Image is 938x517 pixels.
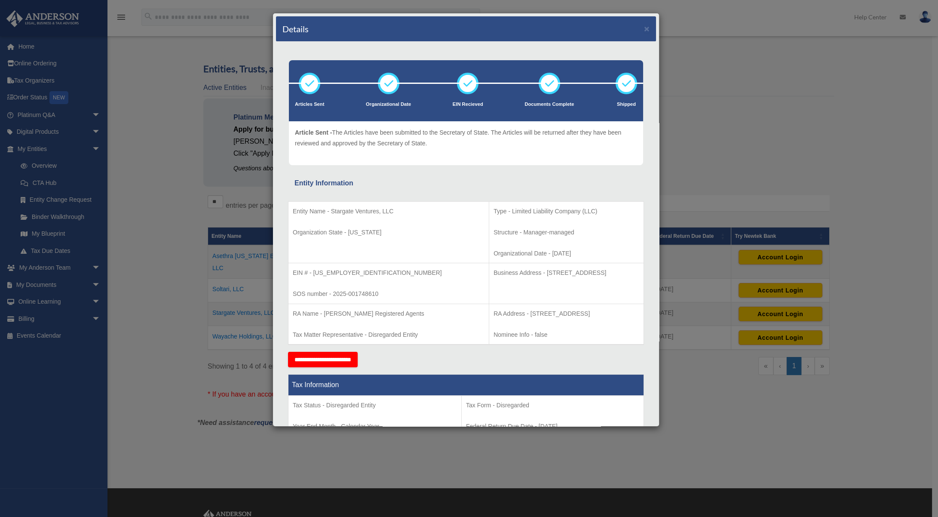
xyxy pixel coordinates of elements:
p: Organizational Date - [DATE] [494,248,639,259]
td: Tax Period Type - Calendar Year [288,396,462,459]
p: EIN Recieved [453,100,483,109]
p: Tax Form - Disregarded [466,400,639,411]
p: Nominee Info - false [494,329,639,340]
p: Federal Return Due Date - [DATE] [466,421,639,432]
p: Documents Complete [524,100,574,109]
p: Business Address - [STREET_ADDRESS] [494,268,639,278]
p: Tax Matter Representative - Disregarded Entity [293,329,484,340]
div: Entity Information [294,177,638,189]
p: Organizational Date [366,100,411,109]
p: Year End Month - Calendar Year [293,421,457,432]
p: The Articles have been submitted to the Secretary of State. The Articles will be returned after t... [295,127,637,148]
th: Tax Information [288,375,644,396]
span: Article Sent - [295,129,332,136]
p: Organization State - [US_STATE] [293,227,484,238]
p: EIN # - [US_EMPLOYER_IDENTIFICATION_NUMBER] [293,268,484,278]
p: Entity Name - Stargate Ventures, LLC [293,206,484,217]
p: RA Name - [PERSON_NAME] Registered Agents [293,308,484,319]
p: SOS number - 2025-001748610 [293,289,484,299]
p: Type - Limited Liability Company (LLC) [494,206,639,217]
button: × [644,24,650,33]
p: Tax Status - Disregarded Entity [293,400,457,411]
p: Articles Sent [295,100,324,109]
p: RA Address - [STREET_ADDRESS] [494,308,639,319]
h4: Details [282,23,309,35]
p: Structure - Manager-managed [494,227,639,238]
p: Shipped [616,100,637,109]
